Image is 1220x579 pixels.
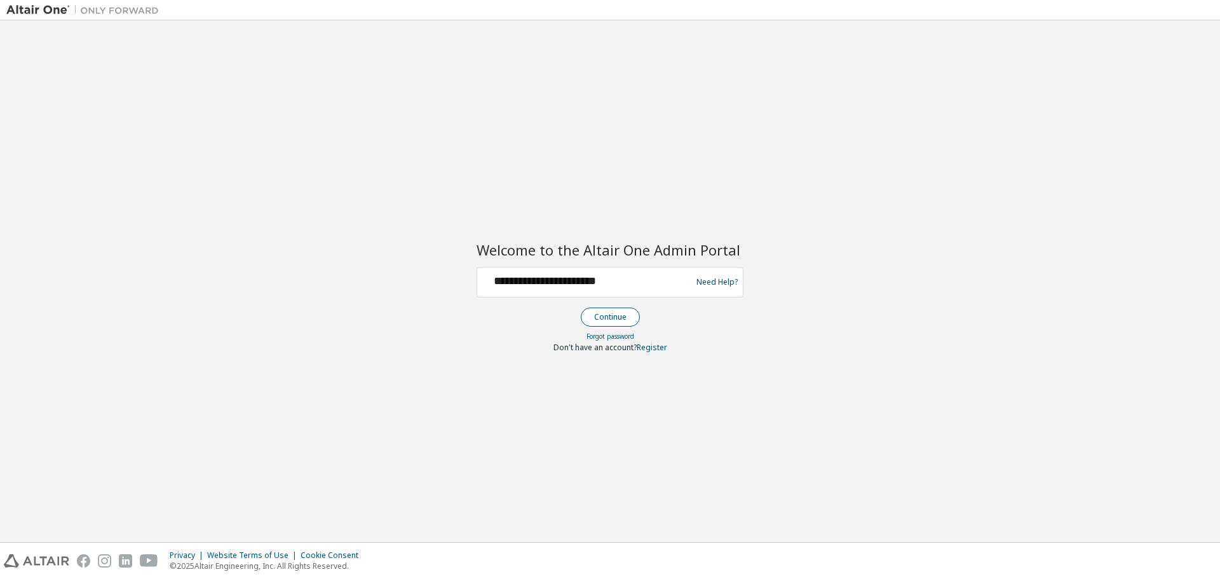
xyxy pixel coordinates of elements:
a: Register [637,342,667,353]
img: instagram.svg [98,554,111,568]
img: altair_logo.svg [4,554,69,568]
a: Forgot password [586,332,634,341]
div: Privacy [170,550,207,561]
img: linkedin.svg [119,554,132,568]
h2: Welcome to the Altair One Admin Portal [477,241,743,259]
a: Need Help? [696,282,738,282]
span: Don't have an account? [553,342,637,353]
img: facebook.svg [77,554,90,568]
div: Cookie Consent [301,550,366,561]
button: Continue [581,308,640,327]
img: Altair One [6,4,165,17]
img: youtube.svg [140,554,158,568]
p: © 2025 Altair Engineering, Inc. All Rights Reserved. [170,561,366,571]
div: Website Terms of Use [207,550,301,561]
